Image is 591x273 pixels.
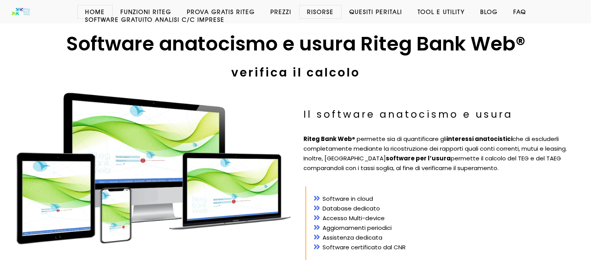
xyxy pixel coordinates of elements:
[386,154,451,162] strong: software per l’usura
[299,8,342,16] a: Risorse
[12,8,30,16] img: Software anatocismo e usura bancaria
[342,8,410,16] a: Quesiti Peritali
[113,8,179,16] a: Funzioni Riteg
[314,204,578,214] li: Database dedicato
[8,31,583,57] h1: Software anatocismo e usura Riteg Bank Web®
[77,16,232,23] a: Software GRATUITO analisi c/c imprese
[16,91,292,247] img: Il software anatocismo Riteg Bank Web, calcolo e verifica di conto corrente, mutuo e leasing
[263,8,299,16] a: Prezzi
[179,8,263,16] a: Prova Gratis Riteg
[303,106,588,123] h3: Il software anatocismo e usura
[303,135,352,143] strong: Riteg Bank Web
[77,8,113,16] a: Home
[314,194,578,204] li: Software in cloud
[314,233,578,243] li: Assistenza dedicata
[472,8,506,16] a: Blog
[314,243,578,252] li: Software certificato dal CNR
[506,8,534,16] a: Faq
[314,223,578,233] li: Aggiornamenti periodici
[8,62,583,83] h2: verifica il calcolo
[303,134,588,173] p: ® permette sia di quantificare gli che di escluderli completamente mediante la ricostruzione dei ...
[446,135,513,143] strong: interessi anatocistici
[314,214,578,223] li: Accesso Multi-device
[410,8,472,16] a: Tool e Utility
